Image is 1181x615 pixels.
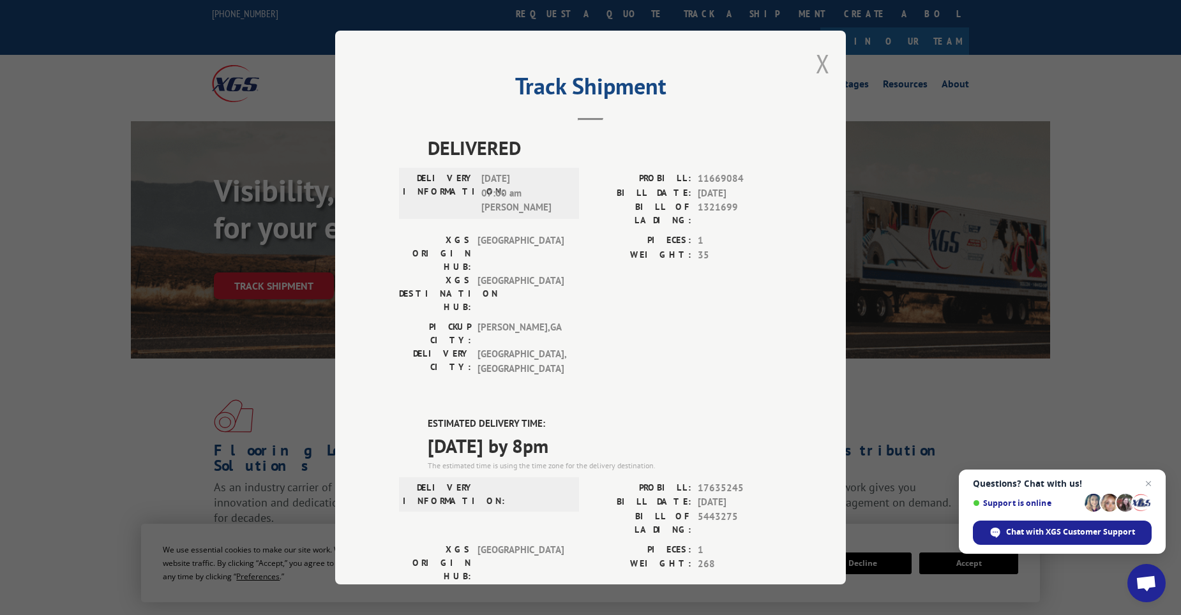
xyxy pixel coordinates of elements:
label: PICKUP CITY: [399,320,471,347]
span: 1 [698,543,782,558]
span: Questions? Chat with us! [973,478,1152,489]
label: BILL DATE: [590,495,691,510]
span: 5443275 [698,510,782,537]
div: The estimated time is using the time zone for the delivery destination. [428,460,782,471]
span: [DATE] [698,186,782,201]
span: DELIVERED [428,133,782,162]
label: ESTIMATED DELIVERY TIME: [428,417,782,431]
div: Chat with XGS Customer Support [973,521,1152,545]
label: WEIGHT: [590,557,691,572]
span: Close chat [1141,476,1156,491]
label: WEIGHT: [590,248,691,263]
span: [DATE] by 8pm [428,431,782,460]
span: Chat with XGS Customer Support [1006,526,1135,538]
span: [GEOGRAPHIC_DATA] [478,274,564,314]
span: Support is online [973,498,1080,508]
span: 1 [698,233,782,248]
span: [DATE] 07:00 am [PERSON_NAME] [481,172,568,215]
label: DELIVERY INFORMATION: [403,172,475,215]
label: XGS DESTINATION HUB: [399,274,471,314]
span: [DATE] [698,495,782,510]
div: Open chat [1127,564,1166,602]
label: DELIVERY INFORMATION: [403,481,475,508]
span: [PERSON_NAME] , GA [478,320,564,347]
label: DELIVERY CITY: [399,347,471,376]
label: XGS ORIGIN HUB: [399,233,471,274]
label: BILL DATE: [590,186,691,201]
label: BILL OF LADING: [590,200,691,227]
button: Close modal [816,47,830,80]
span: 11669084 [698,172,782,186]
span: [GEOGRAPHIC_DATA] , [GEOGRAPHIC_DATA] [478,347,564,376]
h2: Track Shipment [399,77,782,101]
label: PIECES: [590,233,691,248]
span: [GEOGRAPHIC_DATA] [478,233,564,274]
span: 17635245 [698,481,782,496]
span: 35 [698,248,782,263]
label: PROBILL: [590,481,691,496]
label: BILL OF LADING: [590,510,691,537]
label: PROBILL: [590,172,691,186]
label: PIECES: [590,543,691,558]
span: [GEOGRAPHIC_DATA] [478,543,564,583]
span: 268 [698,557,782,572]
span: 1321699 [698,200,782,227]
label: XGS ORIGIN HUB: [399,543,471,583]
